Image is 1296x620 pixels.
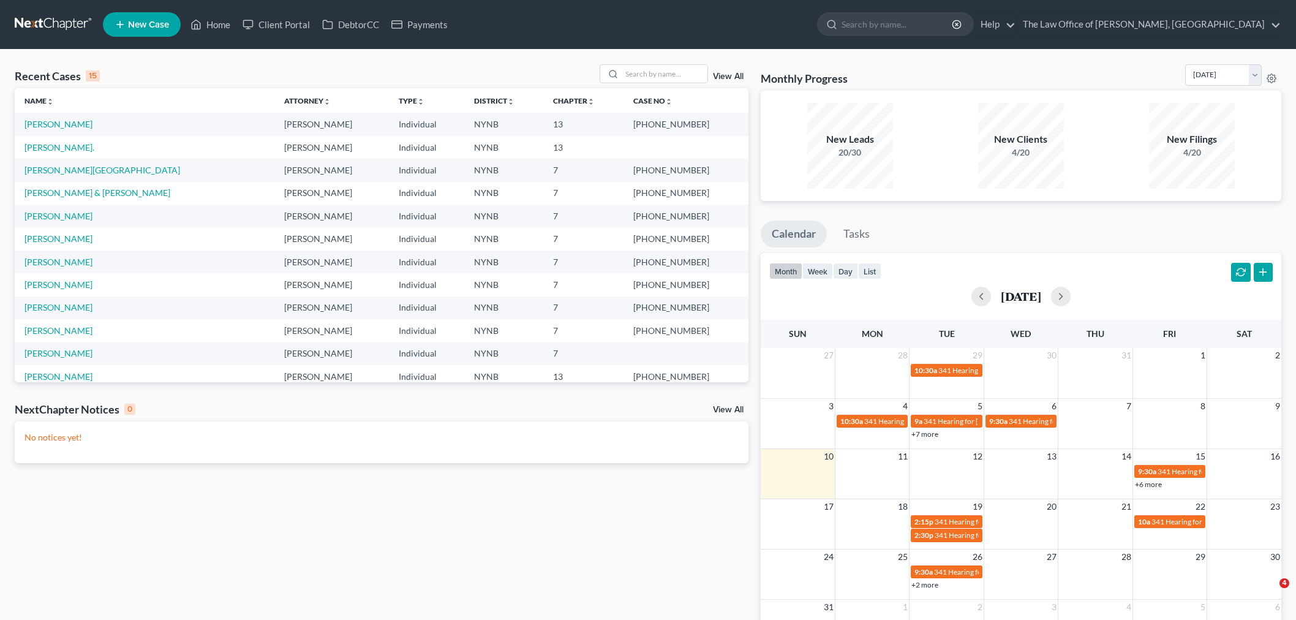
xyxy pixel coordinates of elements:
td: Individual [389,205,464,227]
td: [PERSON_NAME] [274,182,389,205]
span: 10:30a [914,366,937,375]
div: NextChapter Notices [15,402,135,417]
a: [PERSON_NAME][GEOGRAPHIC_DATA] [24,165,180,175]
span: 5 [976,399,984,414]
td: 7 [543,273,624,296]
div: Recent Cases [15,69,100,83]
span: 26 [971,550,984,564]
span: 1 [1199,348,1207,363]
a: View All [713,406,744,414]
td: [PERSON_NAME] [274,297,389,319]
span: 9 [1274,399,1281,414]
iframe: Intercom live chat [1254,578,1284,608]
td: Individual [389,342,464,365]
span: 341 Hearing for [PERSON_NAME] [1151,517,1261,526]
a: Calendar [761,221,827,248]
span: 1 [902,600,909,614]
span: 341 Hearing for [PERSON_NAME] [1009,417,1118,426]
span: 17 [823,499,835,514]
td: [PHONE_NUMBER] [624,297,748,319]
span: 31 [823,600,835,614]
span: 4 [1125,600,1132,614]
span: 27 [823,348,835,363]
span: 30 [1269,550,1281,564]
td: [PERSON_NAME] [274,113,389,135]
td: [PERSON_NAME] [274,227,389,250]
span: 29 [971,348,984,363]
td: [PERSON_NAME] [274,159,389,181]
span: Mon [862,328,883,339]
span: 18 [897,499,909,514]
td: Individual [389,319,464,342]
td: 7 [543,205,624,227]
td: Individual [389,227,464,250]
span: 9:30a [914,567,933,577]
td: NYNB [464,297,543,319]
a: [PERSON_NAME] [24,119,92,129]
td: [PHONE_NUMBER] [624,319,748,342]
div: New Leads [807,132,893,146]
td: NYNB [464,319,543,342]
td: [PERSON_NAME] [274,365,389,388]
span: 13 [1045,449,1058,464]
div: 15 [86,70,100,81]
td: Individual [389,159,464,181]
a: [PERSON_NAME] [24,257,92,267]
td: [PERSON_NAME] [274,342,389,365]
td: Individual [389,273,464,296]
span: 341 Hearing for [PERSON_NAME] [1158,467,1267,476]
td: [PHONE_NUMBER] [624,159,748,181]
span: 341 Hearing for [PERSON_NAME], Frayddelith [935,517,1085,526]
span: 14 [1120,449,1132,464]
a: Chapterunfold_more [553,96,595,105]
td: Individual [389,136,464,159]
td: NYNB [464,227,543,250]
span: 3 [827,399,835,414]
td: 13 [543,365,624,388]
td: [PHONE_NUMBER] [624,251,748,273]
span: 2:15p [914,517,933,526]
span: 341 Hearing for [PERSON_NAME] [935,531,1044,540]
h2: [DATE] [1001,290,1041,303]
span: 22 [1194,499,1207,514]
span: 24 [823,550,835,564]
span: 11 [897,449,909,464]
td: [PHONE_NUMBER] [624,365,748,388]
td: NYNB [464,113,543,135]
a: [PERSON_NAME] [24,302,92,312]
button: week [802,263,833,279]
a: Typeunfold_more [399,96,424,105]
a: Tasks [832,221,881,248]
td: NYNB [464,136,543,159]
span: 31 [1120,348,1132,363]
td: 7 [543,159,624,181]
span: 9:30a [1138,467,1156,476]
input: Search by name... [842,13,954,36]
i: unfold_more [417,98,424,105]
span: 16 [1269,449,1281,464]
a: DebtorCC [316,13,385,36]
div: New Filings [1149,132,1235,146]
span: 3 [1050,600,1058,614]
span: Wed [1011,328,1031,339]
span: 12 [971,449,984,464]
div: New Clients [978,132,1064,146]
td: [PERSON_NAME] [274,205,389,227]
td: [PHONE_NUMBER] [624,113,748,135]
a: +2 more [911,580,938,589]
td: NYNB [464,365,543,388]
td: Individual [389,365,464,388]
a: [PERSON_NAME] [24,211,92,221]
p: No notices yet! [24,431,739,444]
span: Thu [1087,328,1104,339]
td: Individual [389,251,464,273]
a: [PERSON_NAME] & [PERSON_NAME] [24,187,170,198]
td: NYNB [464,273,543,296]
td: 7 [543,342,624,365]
td: 7 [543,297,624,319]
a: +7 more [911,429,938,439]
span: 8 [1199,399,1207,414]
i: unfold_more [665,98,672,105]
td: [PERSON_NAME] [274,136,389,159]
td: [PERSON_NAME] [274,251,389,273]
